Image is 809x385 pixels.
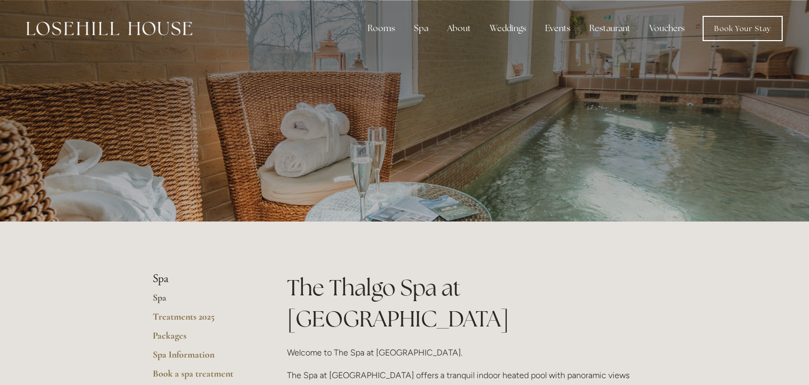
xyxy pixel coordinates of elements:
a: Spa Information [153,349,253,368]
p: Welcome to The Spa at [GEOGRAPHIC_DATA]. [287,345,656,360]
div: Rooms [359,18,403,39]
a: Treatments 2025 [153,311,253,330]
div: Events [537,18,579,39]
div: Weddings [481,18,535,39]
a: Spa [153,292,253,311]
h1: The Thalgo Spa at [GEOGRAPHIC_DATA] [287,272,656,334]
div: Spa [406,18,437,39]
li: Spa [153,272,253,286]
a: Vouchers [641,18,693,39]
img: Losehill House [26,22,192,35]
a: Book Your Stay [703,16,783,41]
div: Restaurant [581,18,639,39]
a: Packages [153,330,253,349]
div: About [439,18,479,39]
